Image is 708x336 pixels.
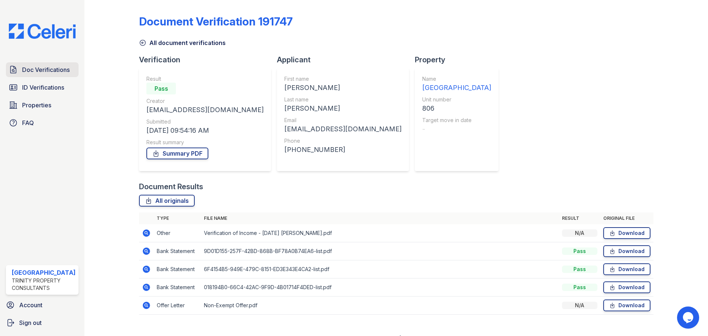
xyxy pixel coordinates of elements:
[422,96,491,103] div: Unit number
[562,229,597,237] div: N/A
[6,98,79,112] a: Properties
[12,277,76,292] div: Trinity Property Consultants
[22,65,70,74] span: Doc Verifications
[22,83,64,92] span: ID Verifications
[201,224,559,242] td: Verification of Income - [DATE] [PERSON_NAME].pdf
[6,115,79,130] a: FAQ
[677,306,701,329] iframe: chat widget
[6,80,79,95] a: ID Verifications
[422,75,491,93] a: Name [GEOGRAPHIC_DATA]
[603,299,650,311] a: Download
[6,62,79,77] a: Doc Verifications
[146,139,264,146] div: Result summary
[562,266,597,273] div: Pass
[22,101,51,110] span: Properties
[154,297,201,315] td: Offer Letter
[422,124,491,134] div: -
[284,137,402,145] div: Phone
[154,278,201,297] td: Bank Statement
[19,318,42,327] span: Sign out
[284,83,402,93] div: [PERSON_NAME]
[284,96,402,103] div: Last name
[19,301,42,309] span: Account
[559,212,600,224] th: Result
[146,105,264,115] div: [EMAIL_ADDRESS][DOMAIN_NAME]
[422,75,491,83] div: Name
[415,55,504,65] div: Property
[284,124,402,134] div: [EMAIL_ADDRESS][DOMAIN_NAME]
[139,181,203,192] div: Document Results
[562,284,597,291] div: Pass
[154,224,201,242] td: Other
[139,55,277,65] div: Verification
[146,125,264,136] div: [DATE] 09:54:16 AM
[139,38,226,47] a: All document verifications
[422,83,491,93] div: [GEOGRAPHIC_DATA]
[146,83,176,94] div: Pass
[201,260,559,278] td: 6F4154B5-949E-479C-8151-ED3E343E4CA2-list.pdf
[12,268,76,277] div: [GEOGRAPHIC_DATA]
[422,103,491,114] div: 806
[284,103,402,114] div: [PERSON_NAME]
[562,302,597,309] div: N/A
[284,117,402,124] div: Email
[603,245,650,257] a: Download
[3,315,81,330] a: Sign out
[201,297,559,315] td: Non-Exempt Offer.pdf
[603,227,650,239] a: Download
[284,145,402,155] div: [PHONE_NUMBER]
[201,212,559,224] th: File name
[154,242,201,260] td: Bank Statement
[603,263,650,275] a: Download
[139,15,293,28] div: Document Verification 191747
[201,242,559,260] td: 9D01D155-257F-42BD-868B-BF78A0B74EA6-list.pdf
[562,247,597,255] div: Pass
[277,55,415,65] div: Applicant
[3,24,81,39] img: CE_Logo_Blue-a8612792a0a2168367f1c8372b55b34899dd931a85d93a1a3d3e32e68fde9ad4.png
[146,118,264,125] div: Submitted
[3,298,81,312] a: Account
[22,118,34,127] span: FAQ
[139,195,195,207] a: All originals
[154,260,201,278] td: Bank Statement
[154,212,201,224] th: Type
[201,278,559,297] td: 018194B0-66C4-42AC-9F9D-4B01714F4DED-list.pdf
[146,97,264,105] div: Creator
[146,75,264,83] div: Result
[284,75,402,83] div: First name
[146,148,208,159] a: Summary PDF
[422,117,491,124] div: Target move in date
[603,281,650,293] a: Download
[600,212,653,224] th: Original file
